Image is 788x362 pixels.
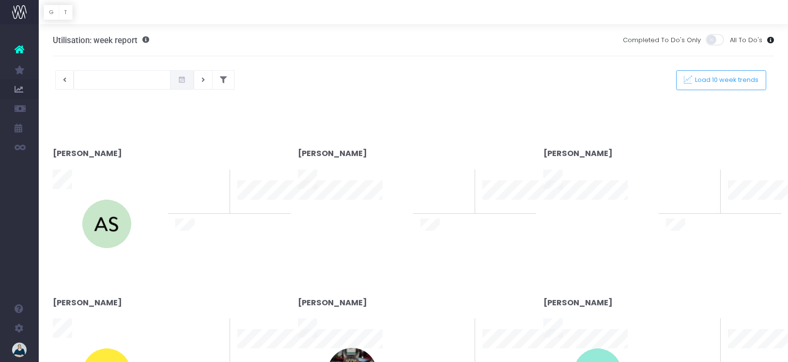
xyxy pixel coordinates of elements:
strong: [PERSON_NAME] [298,148,367,159]
div: Vertical button group [44,5,73,20]
strong: [PERSON_NAME] [53,148,122,159]
span: 10 week trend [237,202,281,212]
span: To last week [175,186,215,195]
span: 10 week trend [482,202,526,212]
span: 0% [451,318,467,334]
button: Load 10 week trends [676,70,766,90]
span: To last week [666,186,706,195]
span: 10 week trend [237,351,281,361]
span: To last week [420,186,460,195]
strong: [PERSON_NAME] [53,297,122,308]
button: T [59,5,73,20]
span: To last week [175,334,215,344]
span: 0% [697,318,713,334]
h3: Utilisation: week report [53,35,149,45]
img: images/default_profile_image.png [12,343,27,357]
span: 0% [697,170,713,186]
span: 0% [451,170,467,186]
strong: [PERSON_NAME] [543,297,613,308]
span: Completed To Do's Only [623,35,701,45]
strong: [PERSON_NAME] [298,297,367,308]
span: Load 10 week trends [692,76,759,84]
button: G [44,5,59,20]
span: 10 week trend [728,202,772,212]
span: To last week [420,334,460,344]
strong: [PERSON_NAME] [543,148,613,159]
span: To last week [666,334,706,344]
span: 10 week trend [728,351,772,361]
span: 0% [206,318,222,334]
span: 0% [206,170,222,186]
span: 10 week trend [482,351,526,361]
span: All To Do's [730,35,762,45]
